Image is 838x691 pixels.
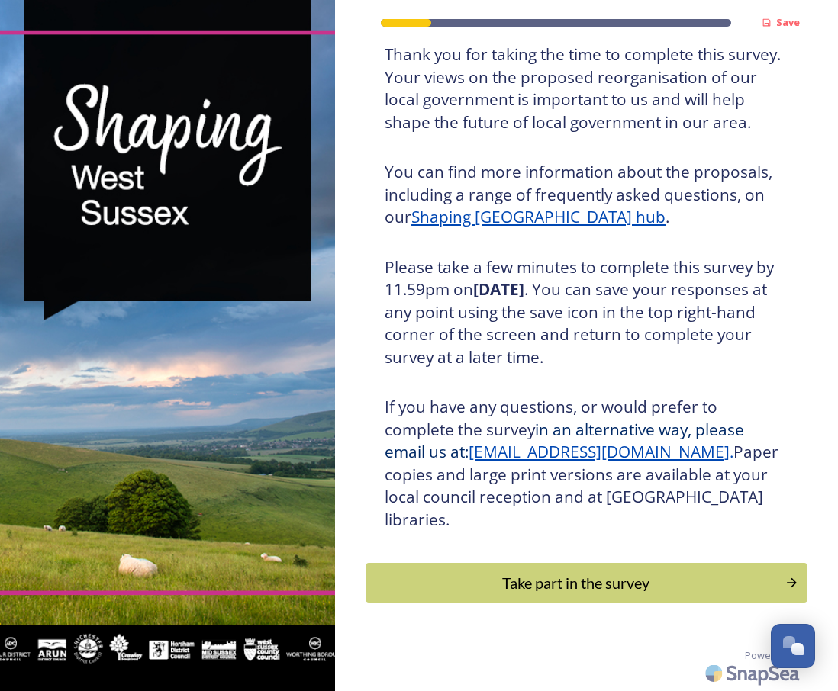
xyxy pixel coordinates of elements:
[473,278,524,300] strong: [DATE]
[771,624,815,668] button: Open Chat
[385,396,788,531] h3: If you have any questions, or would prefer to complete the survey Paper copies and large print ve...
[385,43,788,133] h3: Thank you for taking the time to complete this survey. Your views on the proposed reorganisation ...
[385,161,788,229] h3: You can find more information about the proposals, including a range of frequently asked question...
[730,441,733,462] span: .
[701,655,807,691] img: SnapSea Logo
[469,441,730,462] a: [EMAIL_ADDRESS][DOMAIN_NAME]
[411,206,666,227] a: Shaping [GEOGRAPHIC_DATA] hub
[366,563,807,603] button: Continue
[385,419,748,463] span: in an alternative way, please email us at:
[776,15,800,29] strong: Save
[385,256,788,369] h3: Please take a few minutes to complete this survey by 11.59pm on . You can save your responses at ...
[745,648,800,663] span: Powered by
[374,571,777,594] div: Take part in the survey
